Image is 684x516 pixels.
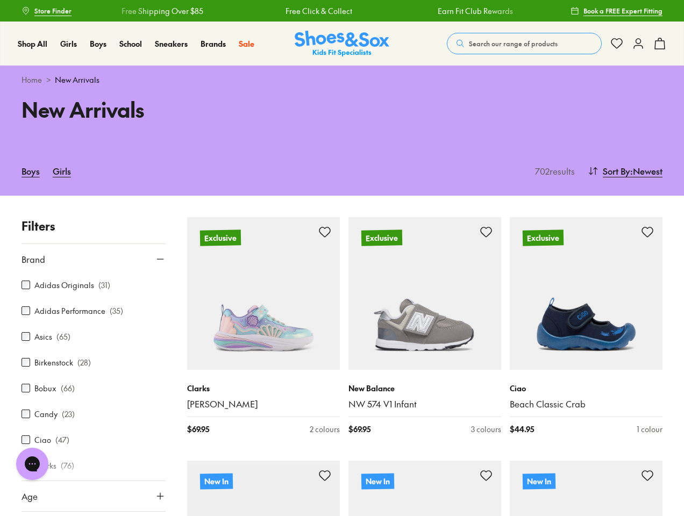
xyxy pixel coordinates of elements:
[22,253,45,266] span: Brand
[34,383,56,394] label: Bobux
[34,357,73,368] label: Birkenstock
[447,33,602,54] button: Search our range of products
[98,279,110,291] p: ( 31 )
[637,424,662,435] div: 1 colour
[348,217,501,370] a: Exclusive
[34,305,105,317] label: Adidas Performance
[523,230,564,246] p: Exclusive
[56,331,70,342] p: ( 65 )
[531,164,575,177] p: 702 results
[22,244,166,274] button: Brand
[22,217,166,235] p: Filters
[60,38,77,49] a: Girls
[510,424,534,435] span: $ 44.95
[239,38,254,49] a: Sale
[348,383,501,394] p: New Balance
[155,38,188,49] a: Sneakers
[510,398,662,410] a: Beach Classic Crab
[523,473,555,489] p: New In
[34,331,52,342] label: Asics
[110,305,123,317] p: ( 35 )
[407,5,482,17] a: Earn Fit Club Rewards
[18,38,47,49] a: Shop All
[588,159,662,183] button: Sort By:Newest
[510,217,662,370] a: Exclusive
[187,383,340,394] p: Clarks
[469,39,558,48] span: Search our range of products
[34,279,94,291] label: Adidas Originals
[77,357,91,368] p: ( 28 )
[22,481,166,511] button: Age
[22,74,662,85] div: >
[55,434,69,446] p: ( 47 )
[34,434,51,446] label: Ciao
[583,6,662,16] span: Book a FREE Expert Fitting
[91,5,173,17] a: Free Shipping Over $85
[22,94,329,125] h1: New Arrivals
[295,31,389,57] img: SNS_Logo_Responsive.svg
[187,424,209,435] span: $ 69.95
[22,490,38,503] span: Age
[348,398,501,410] a: NW 574 V1 Infant
[571,1,662,20] a: Book a FREE Expert Fitting
[361,230,402,246] p: Exclusive
[187,398,340,410] a: [PERSON_NAME]
[200,230,241,246] p: Exclusive
[471,424,501,435] div: 3 colours
[187,217,340,370] a: Exclusive
[295,31,389,57] a: Shoes & Sox
[510,383,662,394] p: Ciao
[22,74,42,85] a: Home
[34,408,58,420] label: Candy
[22,159,40,183] a: Boys
[62,408,75,420] p: ( 23 )
[361,473,394,489] p: New In
[119,38,142,49] a: School
[11,444,54,484] iframe: Gorgias live chat messenger
[55,74,99,85] span: New Arrivals
[255,5,322,17] a: Free Click & Collect
[22,1,72,20] a: Store Finder
[90,38,106,49] a: Boys
[630,164,662,177] span: : Newest
[61,383,75,394] p: ( 66 )
[201,38,226,49] a: Brands
[348,424,370,435] span: $ 69.95
[310,424,340,435] div: 2 colours
[34,6,72,16] span: Store Finder
[603,164,630,177] span: Sort By
[53,159,71,183] a: Girls
[200,473,233,489] p: New In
